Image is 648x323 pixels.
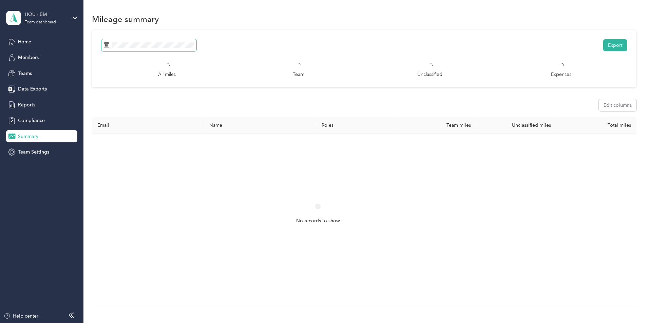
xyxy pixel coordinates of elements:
[316,117,396,134] th: Roles
[204,117,316,134] th: Name
[296,217,340,225] span: No records to show
[18,117,45,124] span: Compliance
[4,312,38,320] button: Help center
[551,71,571,78] p: Expenses
[599,99,636,111] button: Edit columns
[92,117,204,134] th: Email
[92,16,159,23] h1: Mileage summary
[25,20,56,24] div: Team dashboard
[293,71,304,78] p: Team
[18,101,35,108] span: Reports
[18,133,38,140] span: Summary
[18,38,31,45] span: Home
[476,117,556,134] th: Unclassified miles
[18,54,39,61] span: Members
[556,117,636,134] th: Total miles
[18,148,49,156] span: Team Settings
[18,85,47,93] span: Data Exports
[603,39,627,51] button: Export
[25,11,67,18] div: HOU - BM
[18,70,32,77] span: Teams
[417,71,442,78] p: Unclassified
[610,285,648,323] iframe: Everlance-gr Chat Button Frame
[396,117,476,134] th: Team miles
[158,71,176,78] p: All miles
